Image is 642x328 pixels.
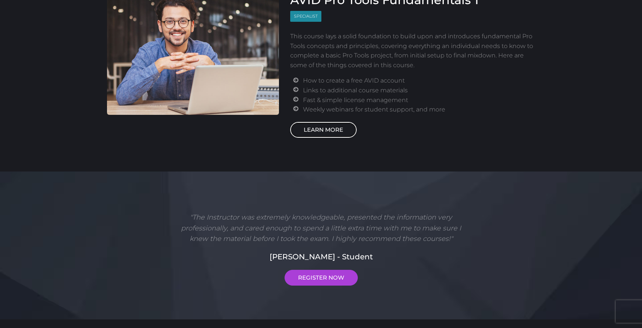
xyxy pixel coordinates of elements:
[303,105,535,114] li: Weekly webinars for student support, and more
[303,86,535,95] li: Links to additional course materials
[290,32,535,70] p: This course lays a solid foundation to build upon and introduces fundamental Pro Tools concepts a...
[290,122,357,138] a: LEARN MORE
[171,212,471,244] p: "The Instructor was extremely knowledgeable, presented the information very professionally, and c...
[303,76,535,86] li: How to create a free AVID account
[107,251,535,262] h5: [PERSON_NAME] - Student
[285,270,358,286] a: REGISTER NOW
[290,11,321,22] span: Specialist
[303,95,535,105] li: Fast & simple license management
